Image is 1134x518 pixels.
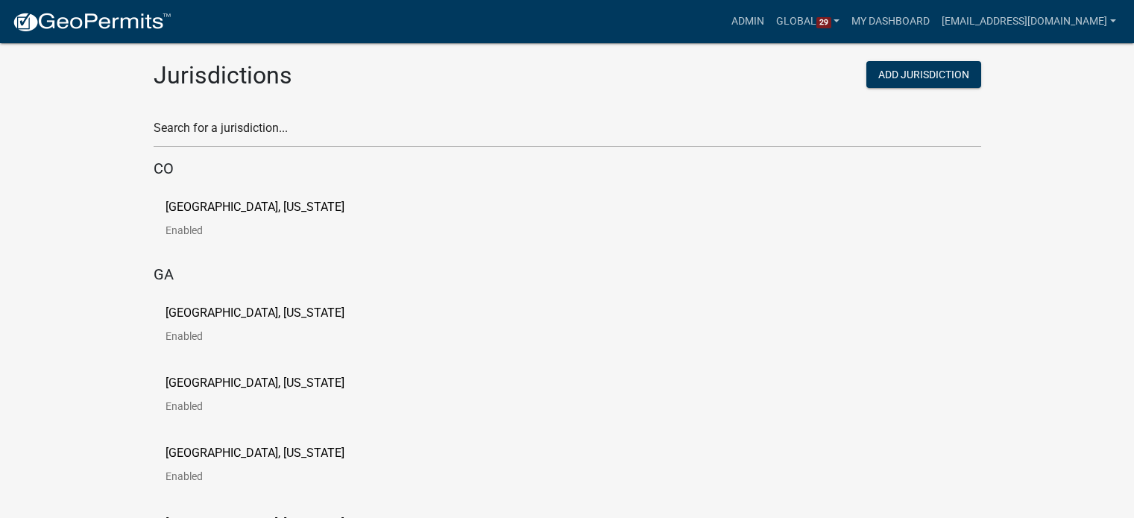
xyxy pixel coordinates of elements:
[154,159,981,177] h5: CO
[154,265,981,283] h5: GA
[166,447,344,459] p: [GEOGRAPHIC_DATA], [US_STATE]
[166,377,368,423] a: [GEOGRAPHIC_DATA], [US_STATE]Enabled
[816,17,831,29] span: 29
[770,7,846,36] a: Global29
[166,201,368,247] a: [GEOGRAPHIC_DATA], [US_STATE]Enabled
[166,225,368,236] p: Enabled
[166,401,368,411] p: Enabled
[166,331,368,341] p: Enabled
[166,307,368,353] a: [GEOGRAPHIC_DATA], [US_STATE]Enabled
[154,61,556,89] h2: Jurisdictions
[845,7,936,36] a: My Dashboard
[166,471,368,481] p: Enabled
[166,447,368,493] a: [GEOGRAPHIC_DATA], [US_STATE]Enabled
[166,307,344,319] p: [GEOGRAPHIC_DATA], [US_STATE]
[866,61,981,88] button: Add Jurisdiction
[166,377,344,389] p: [GEOGRAPHIC_DATA], [US_STATE]
[166,201,344,213] p: [GEOGRAPHIC_DATA], [US_STATE]
[725,7,770,36] a: Admin
[936,7,1122,36] a: [EMAIL_ADDRESS][DOMAIN_NAME]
